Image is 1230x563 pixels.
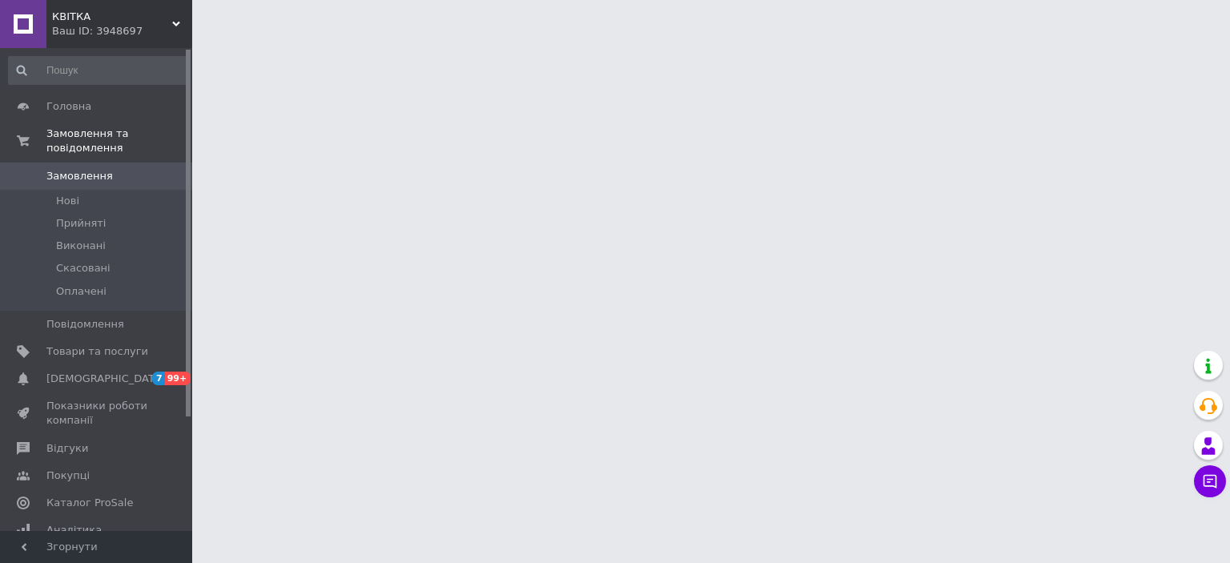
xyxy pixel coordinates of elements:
[165,372,191,385] span: 99+
[46,399,148,428] span: Показники роботи компанії
[56,194,79,208] span: Нові
[56,216,106,231] span: Прийняті
[46,468,90,483] span: Покупці
[46,523,102,537] span: Аналітика
[56,284,107,299] span: Оплачені
[46,317,124,332] span: Повідомлення
[46,169,113,183] span: Замовлення
[46,127,192,155] span: Замовлення та повідомлення
[46,99,91,114] span: Головна
[152,372,165,385] span: 7
[46,496,133,510] span: Каталог ProSale
[52,24,192,38] div: Ваш ID: 3948697
[8,56,189,85] input: Пошук
[46,441,88,456] span: Відгуки
[46,372,165,386] span: [DEMOGRAPHIC_DATA]
[56,239,106,253] span: Виконані
[1194,465,1226,497] button: Чат з покупцем
[46,344,148,359] span: Товари та послуги
[52,10,172,24] span: КВІТКА
[56,261,111,275] span: Скасовані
